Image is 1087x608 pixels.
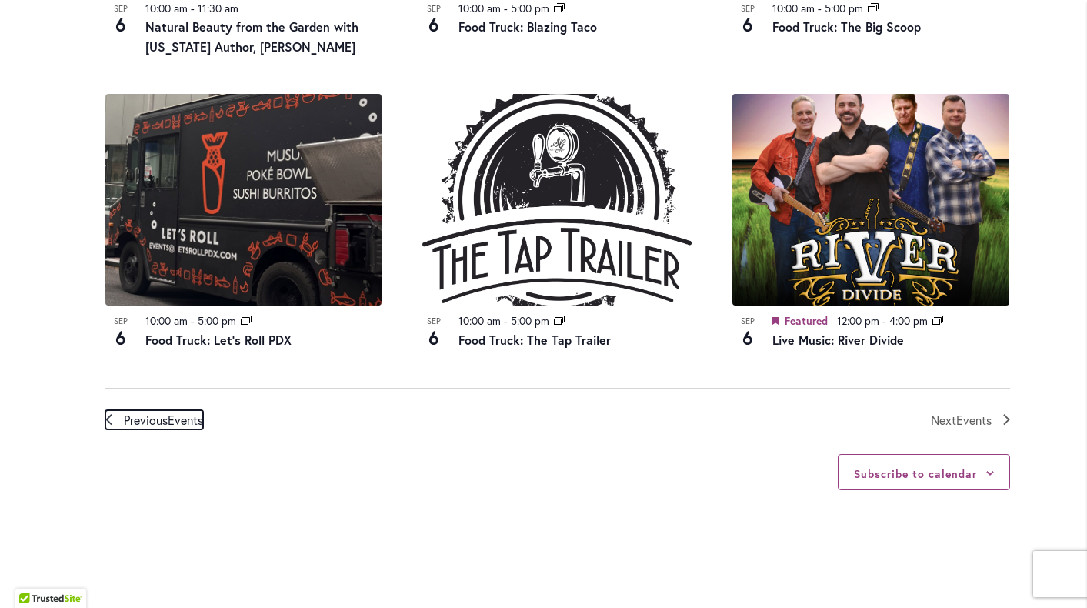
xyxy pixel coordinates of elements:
[732,325,763,351] span: 6
[882,313,886,328] span: -
[145,313,188,328] time: 10:00 am
[105,2,136,15] span: Sep
[458,18,597,35] a: Food Truck: Blazing Taco
[12,553,55,596] iframe: Launch Accessibility Center
[772,18,921,35] a: Food Truck: The Big Scoop
[145,1,188,15] time: 10:00 am
[732,2,763,15] span: Sep
[458,332,611,348] a: Food Truck: The Tap Trailer
[772,312,779,330] em: Featured
[931,410,1010,430] a: Next Events
[458,1,501,15] time: 10:00 am
[105,325,136,351] span: 6
[145,18,358,55] a: Natural Beauty from the Garden with [US_STATE] Author, [PERSON_NAME]
[105,410,203,430] a: Previous Events
[418,315,449,328] span: Sep
[785,313,828,328] span: Featured
[931,410,992,430] span: Next
[198,313,236,328] time: 5:00 pm
[889,313,928,328] time: 4:00 pm
[504,313,508,328] span: -
[837,313,879,328] time: 12:00 pm
[418,94,695,306] img: Food Truck: The Tap Trailer
[732,315,763,328] span: Sep
[772,332,904,348] a: Live Music: River Divide
[418,12,449,38] span: 6
[105,94,382,306] img: Food Truck: Let’s Roll PDX
[191,1,195,15] span: -
[818,1,822,15] span: -
[956,412,992,428] span: Events
[124,410,203,430] span: Previous
[772,1,815,15] time: 10:00 am
[854,466,976,481] button: Subscribe to calendar
[198,1,238,15] time: 11:30 am
[145,332,292,348] a: Food Truck: Let’s Roll PDX
[458,313,501,328] time: 10:00 am
[511,1,549,15] time: 5:00 pm
[511,313,549,328] time: 5:00 pm
[418,325,449,351] span: 6
[504,1,508,15] span: -
[105,12,136,38] span: 6
[732,94,1009,306] img: Live Music: River Divide
[191,313,195,328] span: -
[418,2,449,15] span: Sep
[105,315,136,328] span: Sep
[732,12,763,38] span: 6
[825,1,863,15] time: 5:00 pm
[168,412,203,428] span: Events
